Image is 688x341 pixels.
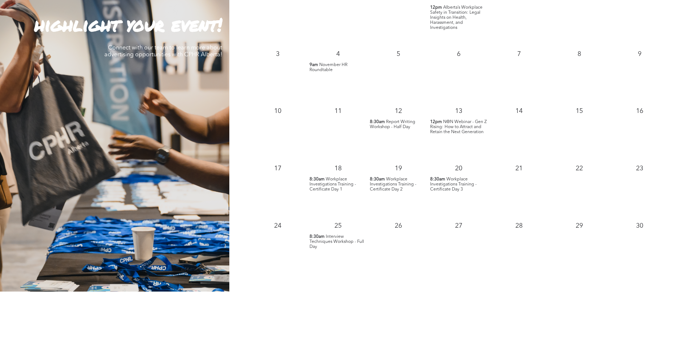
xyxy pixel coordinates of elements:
p: 9 [633,48,646,61]
p: 20 [452,162,465,175]
p: 8 [573,48,586,61]
p: 29 [573,219,586,232]
p: 3 [271,48,284,61]
span: Report Writing Workshop - Half Day [370,120,415,129]
p: 12 [392,105,405,118]
p: 26 [392,219,405,232]
strong: highlight your event! [34,12,222,37]
span: Workplace Investigations Training - Certificate Day 3 [430,177,477,192]
span: Workplace Investigations Training - Certificate Day 2 [370,177,416,192]
span: Connect with our team to learn more about advertising opportunities with CPHR Alberta! [104,45,222,58]
p: 7 [512,48,525,61]
span: 9am [310,62,318,67]
span: 8:30am [370,119,385,124]
p: 4 [332,48,345,61]
p: 14 [512,105,525,118]
p: 18 [332,162,345,175]
span: November HR Roundtable [310,63,347,72]
p: 21 [512,162,525,175]
p: 17 [271,162,284,175]
span: 8:30am [430,177,445,182]
span: 8:30am [310,234,325,239]
p: 28 [512,219,525,232]
span: N@N Webinar - Gen Z Rising: How to Attract and Retain the Next Generation [430,120,487,134]
p: 10 [271,105,284,118]
p: 19 [392,162,405,175]
p: 5 [392,48,405,61]
span: Workplace Investigations Training - Certificate Day 1 [310,177,356,192]
span: 12pm [430,119,442,124]
p: 6 [452,48,465,61]
span: Alberta’s Workplace Safety in Transition: Legal Insights on Health, Harassment, and Investigations [430,5,483,30]
p: 11 [332,105,345,118]
span: Interview Techniques Workshop - Full Day [310,235,364,249]
p: 15 [573,105,586,118]
p: 24 [271,219,284,232]
p: 22 [573,162,586,175]
span: 8:30am [370,177,385,182]
p: 16 [633,105,646,118]
p: 13 [452,105,465,118]
p: 25 [332,219,345,232]
span: 8:30am [310,177,325,182]
p: 23 [633,162,646,175]
p: 27 [452,219,465,232]
span: 12pm [430,5,442,10]
p: 30 [633,219,646,232]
